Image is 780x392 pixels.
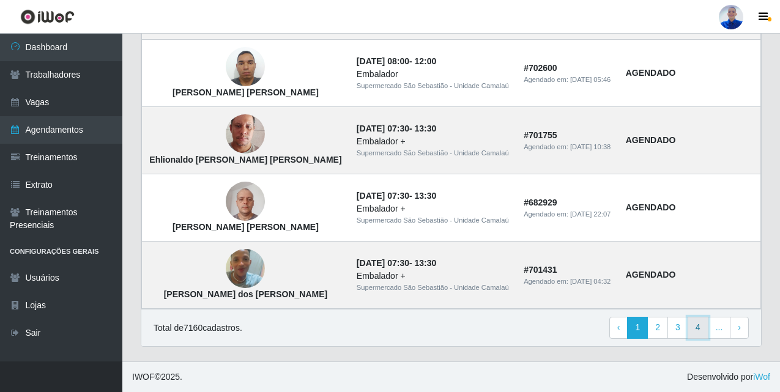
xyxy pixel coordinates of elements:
strong: # 702600 [524,63,557,73]
div: Embalador + [357,202,509,215]
time: [DATE] 08:00 [357,56,409,66]
span: ‹ [617,322,620,332]
time: [DATE] 04:32 [570,278,611,285]
time: [DATE] 07:30 [357,258,409,268]
strong: AGENDADO [626,68,676,78]
strong: # 701755 [524,130,557,140]
span: © 2025 . [132,371,182,383]
a: 3 [667,317,688,339]
strong: [PERSON_NAME] dos [PERSON_NAME] [164,289,328,299]
a: 4 [688,317,708,339]
time: 12:00 [415,56,437,66]
div: Embalador + [357,135,509,148]
a: 2 [647,317,668,339]
strong: # 701431 [524,265,557,275]
a: 1 [627,317,648,339]
strong: - [357,191,436,201]
strong: AGENDADO [626,135,676,145]
div: Agendado em: [524,276,611,287]
a: ... [708,317,731,339]
div: Supermercado São Sebastião - Unidade Camalaú [357,148,509,158]
strong: AGENDADO [626,270,676,279]
div: Embalador [357,68,509,81]
strong: [PERSON_NAME] [PERSON_NAME] [173,222,319,232]
time: [DATE] 05:46 [570,76,611,83]
span: › [738,322,741,332]
a: Next [730,317,749,339]
div: Embalador + [357,270,509,283]
strong: - [357,124,436,133]
strong: - [357,258,436,268]
div: Agendado em: [524,142,611,152]
div: Supermercado São Sebastião - Unidade Camalaú [357,283,509,293]
time: 13:30 [415,191,437,201]
a: Previous [609,317,628,339]
time: [DATE] 10:38 [570,143,611,150]
div: Agendado em: [524,75,611,85]
strong: - [357,56,436,66]
time: [DATE] 07:30 [357,124,409,133]
a: iWof [753,372,770,382]
img: Pedro Flávio Elias Leite [226,176,265,227]
img: Alex Bruno dos Santos alves [226,234,265,304]
img: CoreUI Logo [20,9,75,24]
span: IWOF [132,372,155,382]
time: 13:30 [415,258,437,268]
time: [DATE] 22:07 [570,210,611,218]
div: Supermercado São Sebastião - Unidade Camalaú [357,81,509,91]
strong: # 682929 [524,198,557,207]
time: [DATE] 07:30 [357,191,409,201]
strong: AGENDADO [626,202,676,212]
strong: [PERSON_NAME] [PERSON_NAME] [173,87,319,97]
img: Ângelo Martins da Silva Neto [226,41,265,93]
span: Desenvolvido por [687,371,770,383]
div: Supermercado São Sebastião - Unidade Camalaú [357,215,509,226]
nav: pagination [609,317,749,339]
time: 13:30 [415,124,437,133]
p: Total de 7160 cadastros. [154,322,242,335]
strong: Ehlionaldo [PERSON_NAME] [PERSON_NAME] [149,155,341,165]
div: Agendado em: [524,209,611,220]
img: Ehlionaldo de Lima Pereira [226,100,265,169]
